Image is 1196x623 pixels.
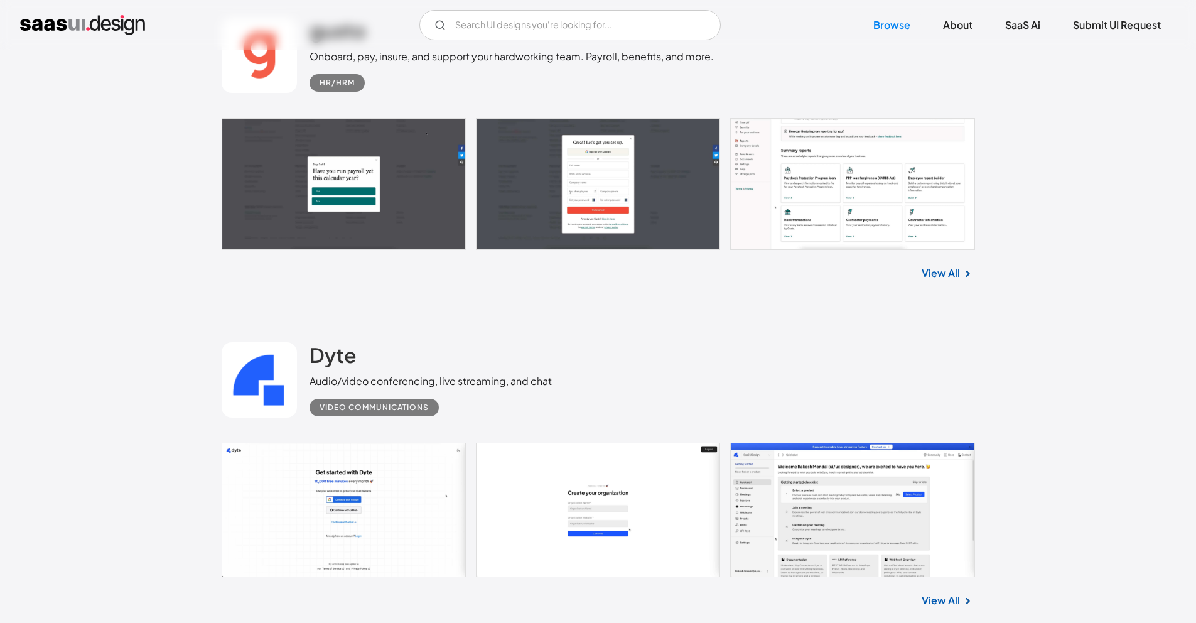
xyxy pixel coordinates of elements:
div: HR/HRM [320,75,355,90]
div: Onboard, pay, insure, and support your hardworking team. Payroll, benefits, and more. [310,49,714,64]
div: Video Communications [320,400,429,415]
a: View All [922,593,960,608]
div: Audio/video conferencing, live streaming, and chat [310,374,552,389]
a: Dyte [310,342,357,374]
a: View All [922,266,960,281]
a: Submit UI Request [1058,11,1176,39]
h2: Dyte [310,342,357,367]
a: Browse [858,11,925,39]
a: About [928,11,988,39]
input: Search UI designs you're looking for... [419,10,721,40]
form: Email Form [419,10,721,40]
a: SaaS Ai [990,11,1055,39]
a: home [20,15,145,35]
